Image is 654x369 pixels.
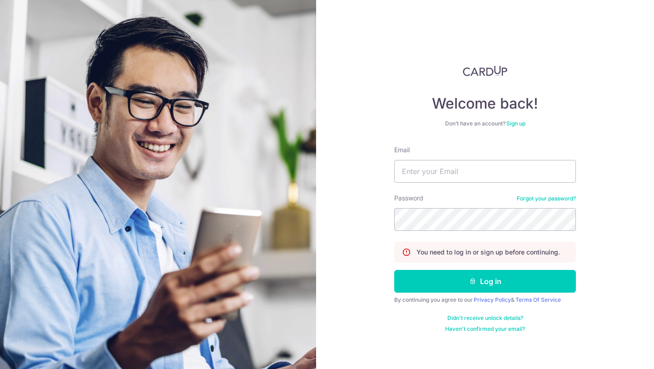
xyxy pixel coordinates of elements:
[394,194,423,203] label: Password
[463,65,507,76] img: CardUp Logo
[416,248,560,257] p: You need to log in or sign up before continuing.
[506,120,525,127] a: Sign up
[394,160,576,183] input: Enter your Email
[445,325,525,333] a: Haven't confirmed your email?
[394,296,576,304] div: By continuing you agree to our &
[394,120,576,127] div: Don’t have an account?
[447,314,523,322] a: Didn't receive unlock details?
[394,145,410,155] label: Email
[474,296,511,303] a: Privacy Policy
[517,195,576,202] a: Forgot your password?
[394,270,576,293] button: Log in
[394,95,576,113] h4: Welcome back!
[515,296,561,303] a: Terms Of Service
